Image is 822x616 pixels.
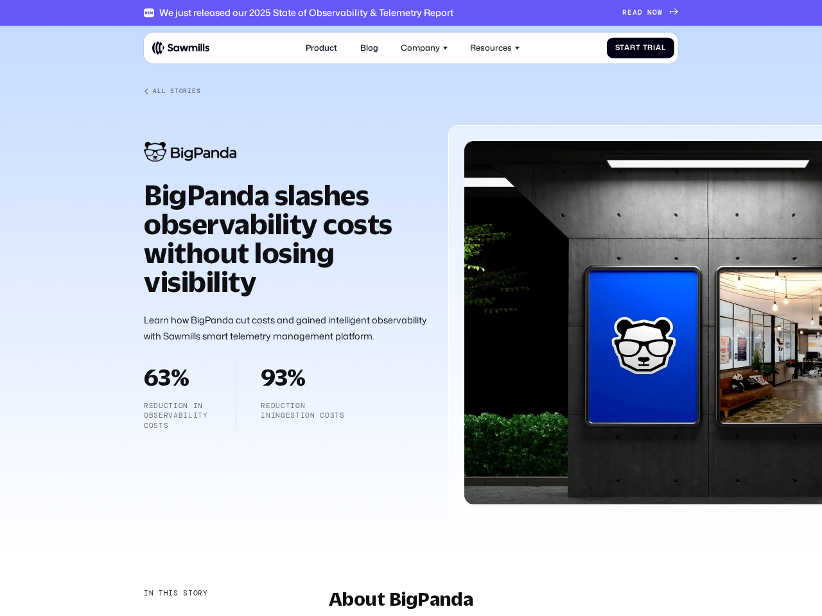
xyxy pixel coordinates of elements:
h2: 93% [261,365,345,388]
div: We just released our 2025 State of Observability & Telemetry Report [159,7,453,18]
h2: 63% [144,365,211,388]
h1: BigPanda slashes observability costs without losing visibility [144,180,428,296]
p: Learn how BigPanda cut costs and gained intelligent observability with Sawmills smart telemetry m... [144,312,428,345]
div: Start Trial [615,44,666,52]
div: Company [401,43,440,53]
h2: About BigPanda [329,588,678,609]
a: Start Trial [607,37,674,58]
a: Product [300,37,344,59]
p: Reduction in observability costs [144,401,211,431]
p: reduction iningestion costs [261,401,345,421]
a: Blog [354,37,384,59]
div: In this story [144,588,208,599]
div: All Stories [153,87,200,95]
div: READ NOW [622,8,663,17]
a: READ NOW [622,8,678,17]
a: All Stories [144,87,678,95]
div: Resources [470,43,512,53]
